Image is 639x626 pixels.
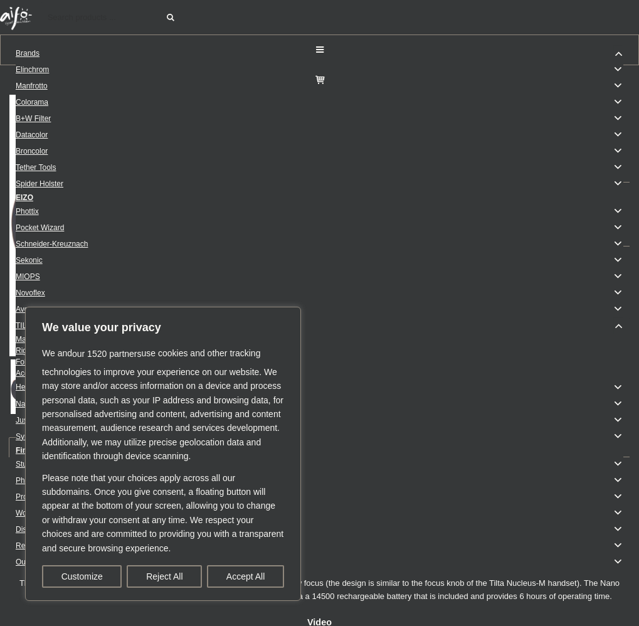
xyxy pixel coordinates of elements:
[16,48,40,59] a: Brands
[9,577,630,603] p: The Nano Hand Wheel Controller has a compact design as professional follow focus (the design is s...
[16,556,36,568] a: Outlet
[207,565,284,588] button: Accept All
[16,540,38,551] a: Rental
[16,162,56,173] a: Tether Tools
[72,342,142,365] button: our 1520 partners
[9,477,630,493] h2: Description
[16,178,63,189] a: Spider Holster
[16,238,88,250] a: Schneider-Kreuznach
[16,475,35,486] a: Photo
[16,320,35,331] a: TILTA
[16,491,48,502] a: Pro Video
[127,565,202,588] button: Reject All
[16,415,63,426] a: Just Normlicht
[16,80,48,92] a: Manfrotto
[16,129,48,141] a: Datacolor
[41,2,159,33] input: Search products ...
[16,381,38,393] a: Hedler
[16,446,110,455] a: Finance Studio Equipment
[42,320,284,335] p: We value your privacy
[16,358,60,366] a: Follow Focus
[16,369,56,378] a: Accessories
[16,287,45,299] a: Novoflex
[42,342,284,464] p: We and use cookies and other tracking technologies to improve your experience on our website. We ...
[16,97,48,108] a: Colorama
[16,222,64,233] a: Pocket Wizard
[16,271,40,282] a: MIOPS
[16,64,49,75] a: Elinchrom
[25,307,301,601] div: We value your privacy
[42,565,122,588] button: Customize
[16,255,43,266] a: Sekonic
[16,113,51,124] a: B+W Filter
[16,193,33,202] a: EIZO
[16,335,58,344] a: Matte Boxes
[9,501,630,528] p: The Nucleus-Nano (WLC-T04) is a revolutionary wireless lens control system specifically designed ...
[16,524,45,535] a: Discover
[16,459,37,470] a: Studio
[16,398,69,410] a: Nanlux - Nanlite
[42,471,284,555] p: Please note that your choices apply across all our subdomains. Once you give consent, a floating ...
[16,304,43,315] a: Avenger
[16,507,46,519] a: Workflow
[16,346,69,355] a: Rigs and Cages
[16,206,39,217] a: Phottix
[11,359,65,414] img: Tilta Nucleus Nano Wireless Lens Control System
[16,431,31,442] a: Syrp
[16,146,48,157] a: Broncolor
[9,437,62,457] a: Description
